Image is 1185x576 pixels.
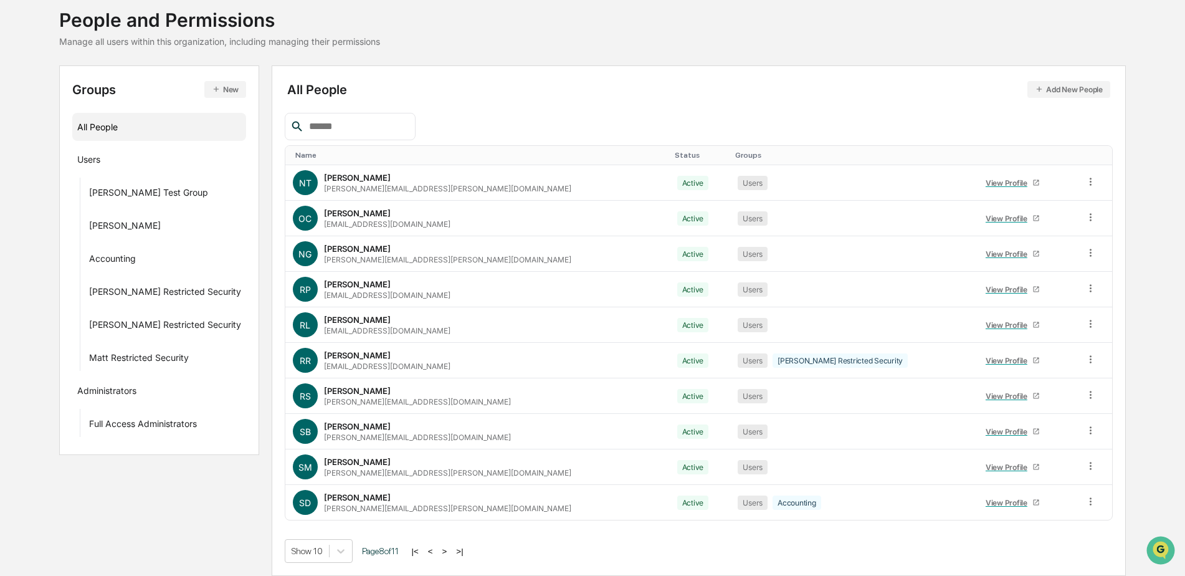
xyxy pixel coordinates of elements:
[677,353,709,368] div: Active
[738,318,768,332] div: Users
[980,244,1045,264] a: View Profile
[72,81,246,98] div: Groups
[978,151,1072,160] div: Toggle SortBy
[300,284,311,295] span: RP
[986,356,1032,365] div: View Profile
[324,362,450,371] div: [EMAIL_ADDRESS][DOMAIN_NAME]
[25,279,79,291] span: Data Lookup
[89,286,241,301] div: [PERSON_NAME] Restricted Security
[56,95,204,108] div: Start new chat
[300,355,311,366] span: RR
[103,170,108,180] span: •
[32,57,206,70] input: Clear
[980,458,1045,477] a: View Profile
[89,352,189,367] div: Matt Restricted Security
[986,214,1032,223] div: View Profile
[7,250,85,272] a: 🖐️Preclearance
[89,187,208,202] div: [PERSON_NAME] Test Group
[677,389,709,403] div: Active
[980,386,1045,406] a: View Profile
[362,546,399,556] span: Page 8 of 11
[738,389,768,403] div: Users
[452,546,467,557] button: >|
[324,386,391,396] div: [PERSON_NAME]
[738,353,768,368] div: Users
[298,249,312,259] span: NG
[980,315,1045,335] a: View Profile
[986,391,1032,401] div: View Profile
[738,425,768,439] div: Users
[439,546,451,557] button: >
[59,36,380,47] div: Manage all users within this organization, including managing their permissions
[677,318,709,332] div: Active
[980,209,1045,228] a: View Profile
[89,220,161,235] div: [PERSON_NAME]
[324,255,571,264] div: [PERSON_NAME][EMAIL_ADDRESS][PERSON_NAME][DOMAIN_NAME]
[986,249,1032,259] div: View Profile
[986,320,1032,330] div: View Profile
[324,219,450,229] div: [EMAIL_ADDRESS][DOMAIN_NAME]
[1145,535,1179,569] iframe: Open customer support
[738,496,768,510] div: Users
[88,309,151,319] a: Powered byPylon
[25,170,35,180] img: 1746055101610-c473b297-6a78-478c-a979-82029cc54cd1
[324,457,391,467] div: [PERSON_NAME]
[12,138,80,148] div: Past conversations
[324,244,391,254] div: [PERSON_NAME]
[110,170,136,180] span: [DATE]
[424,546,437,557] button: <
[299,497,311,508] span: SD
[980,351,1045,370] a: View Profile
[677,282,709,297] div: Active
[677,247,709,261] div: Active
[324,326,450,335] div: [EMAIL_ADDRESS][DOMAIN_NAME]
[300,426,311,437] span: SB
[677,460,709,474] div: Active
[12,191,32,211] img: Jack Rasmussen
[986,427,1032,436] div: View Profile
[12,158,32,178] img: Jack Rasmussen
[193,136,227,151] button: See all
[980,422,1045,441] a: View Profile
[986,285,1032,294] div: View Profile
[12,256,22,266] div: 🖐️
[677,496,709,510] div: Active
[299,178,312,188] span: NT
[1027,81,1110,98] button: Add New People
[980,493,1045,512] a: View Profile
[110,203,136,213] span: [DATE]
[212,99,227,114] button: Start new chat
[85,250,159,272] a: 🗄️Attestations
[89,253,136,268] div: Accounting
[408,546,422,557] button: |<
[986,463,1032,472] div: View Profile
[287,81,1110,98] div: All People
[980,173,1045,193] a: View Profile
[677,211,709,226] div: Active
[300,320,310,330] span: RL
[324,397,511,406] div: [PERSON_NAME][EMAIL_ADDRESS][DOMAIN_NAME]
[90,256,100,266] div: 🗄️
[324,421,391,431] div: [PERSON_NAME]
[89,418,197,433] div: Full Access Administrators
[39,203,101,213] span: [PERSON_NAME]
[324,504,571,513] div: [PERSON_NAME][EMAIL_ADDRESS][PERSON_NAME][DOMAIN_NAME]
[124,309,151,319] span: Pylon
[677,425,709,439] div: Active
[295,151,665,160] div: Toggle SortBy
[26,95,49,118] img: 8933085812038_c878075ebb4cc5468115_72.jpg
[773,353,908,368] div: [PERSON_NAME] Restricted Security
[103,255,155,267] span: Attestations
[738,460,768,474] div: Users
[25,255,80,267] span: Preclearance
[738,282,768,297] div: Users
[738,211,768,226] div: Users
[324,173,391,183] div: [PERSON_NAME]
[324,208,391,218] div: [PERSON_NAME]
[735,151,968,160] div: Toggle SortBy
[298,462,312,473] span: SM
[39,170,101,180] span: [PERSON_NAME]
[773,496,821,510] div: Accounting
